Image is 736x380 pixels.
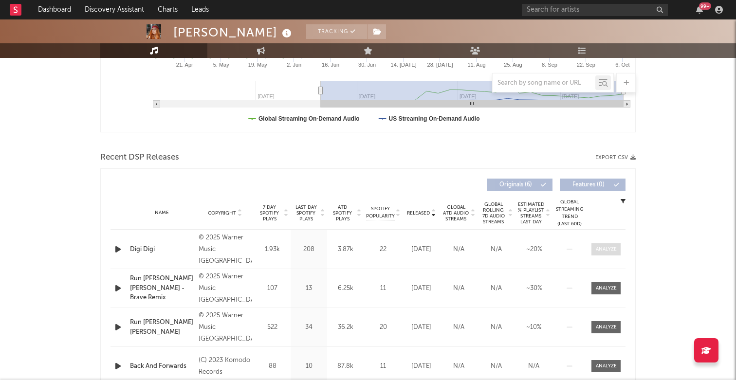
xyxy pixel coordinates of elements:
[407,210,430,216] span: Released
[517,201,544,225] span: Estimated % Playlist Streams Last Day
[577,62,595,68] text: 22. Sep
[330,245,361,254] div: 3.87k
[487,179,552,191] button: Originals(6)
[389,115,480,122] text: US Streaming On-Demand Audio
[130,209,194,217] div: Name
[358,62,376,68] text: 30. Jun
[199,232,252,267] div: © 2025 Warner Music [GEOGRAPHIC_DATA]
[442,245,475,254] div: N/A
[480,201,507,225] span: Global Rolling 7D Audio Streams
[257,284,288,293] div: 107
[405,284,438,293] div: [DATE]
[615,62,629,68] text: 6. Oct
[322,62,339,68] text: 16. Jun
[100,152,179,163] span: Recent DSP Releases
[130,318,194,337] a: Run [PERSON_NAME] [PERSON_NAME]
[173,24,294,40] div: [PERSON_NAME]
[366,323,400,332] div: 20
[130,245,194,254] a: Digi Digi
[293,323,325,332] div: 34
[467,62,485,68] text: 11. Aug
[405,362,438,371] div: [DATE]
[391,62,417,68] text: 14. [DATE]
[293,362,325,371] div: 10
[493,182,538,188] span: Originals ( 6 )
[257,204,282,222] span: 7 Day Spotify Plays
[366,362,400,371] div: 11
[330,284,361,293] div: 6.25k
[517,362,550,371] div: N/A
[696,6,703,14] button: 99+
[208,210,236,216] span: Copyright
[287,62,301,68] text: 2. Jun
[405,323,438,332] div: [DATE]
[517,245,550,254] div: ~ 20 %
[517,323,550,332] div: ~ 10 %
[257,362,288,371] div: 88
[442,362,475,371] div: N/A
[257,245,288,254] div: 1.93k
[258,115,360,122] text: Global Streaming On-Demand Audio
[366,245,400,254] div: 22
[330,204,355,222] span: ATD Spotify Plays
[257,323,288,332] div: 522
[306,24,367,39] button: Tracking
[442,323,475,332] div: N/A
[480,245,513,254] div: N/A
[517,284,550,293] div: ~ 30 %
[560,179,626,191] button: Features(0)
[130,362,194,371] a: Back And Forwards
[199,310,252,345] div: © 2025 Warner Music [GEOGRAPHIC_DATA]
[366,284,400,293] div: 11
[199,355,252,378] div: (C) 2023 Komodo Records
[699,2,711,10] div: 99 +
[522,4,668,16] input: Search for artists
[427,62,453,68] text: 28. [DATE]
[504,62,522,68] text: 25. Aug
[542,62,557,68] text: 8. Sep
[480,284,513,293] div: N/A
[293,245,325,254] div: 208
[405,245,438,254] div: [DATE]
[555,199,584,228] div: Global Streaming Trend (Last 60D)
[366,205,395,220] span: Spotify Popularity
[480,362,513,371] div: N/A
[330,323,361,332] div: 36.2k
[293,284,325,293] div: 13
[442,284,475,293] div: N/A
[213,62,230,68] text: 5. May
[595,155,636,161] button: Export CSV
[493,79,595,87] input: Search by song name or URL
[330,362,361,371] div: 87.8k
[442,204,469,222] span: Global ATD Audio Streams
[130,274,194,303] a: Run [PERSON_NAME] [PERSON_NAME] - Brave Remix
[176,62,193,68] text: 21. Apr
[480,323,513,332] div: N/A
[248,62,268,68] text: 19. May
[293,204,319,222] span: Last Day Spotify Plays
[566,182,611,188] span: Features ( 0 )
[199,271,252,306] div: © 2025 Warner Music [GEOGRAPHIC_DATA]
